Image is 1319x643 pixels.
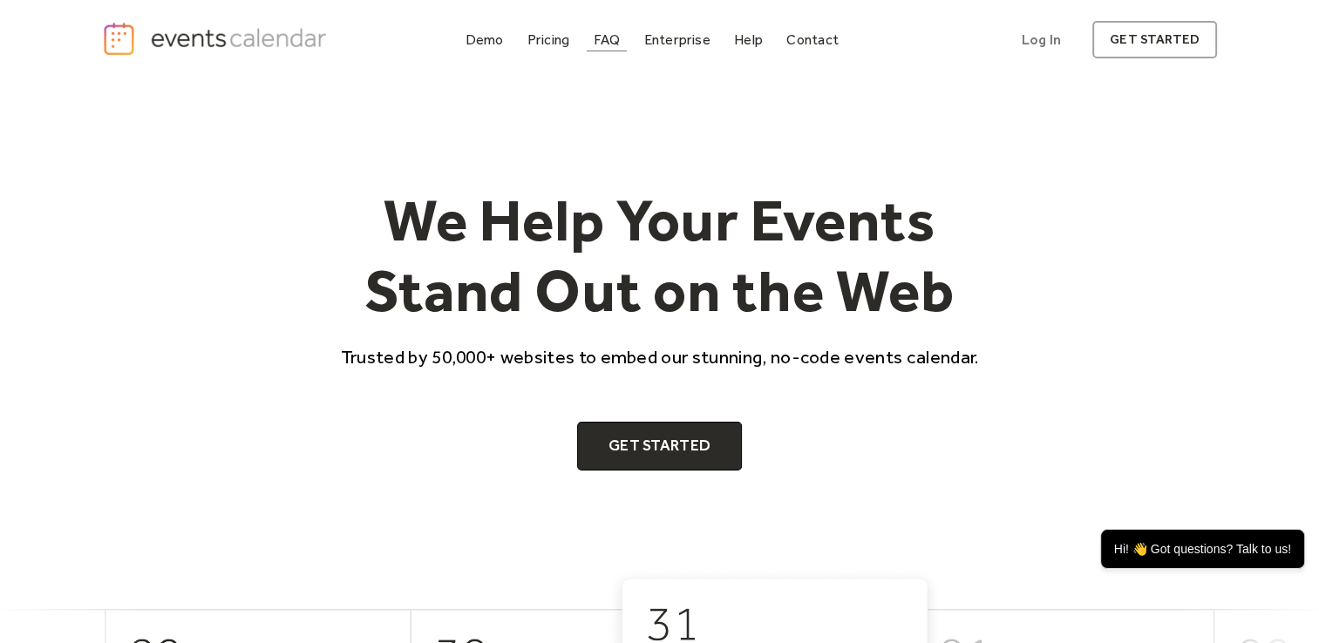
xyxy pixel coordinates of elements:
[734,35,763,44] div: Help
[527,35,570,44] div: Pricing
[459,28,511,51] a: Demo
[325,344,995,369] p: Trusted by 50,000+ websites to embed our stunning, no-code events calendar.
[594,35,621,44] div: FAQ
[466,35,504,44] div: Demo
[643,35,710,44] div: Enterprise
[1092,21,1217,58] a: get started
[786,35,839,44] div: Contact
[325,185,995,327] h1: We Help Your Events Stand Out on the Web
[779,28,846,51] a: Contact
[520,28,577,51] a: Pricing
[727,28,770,51] a: Help
[102,21,332,57] a: home
[577,422,742,470] a: Get Started
[636,28,717,51] a: Enterprise
[587,28,628,51] a: FAQ
[1004,21,1078,58] a: Log In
